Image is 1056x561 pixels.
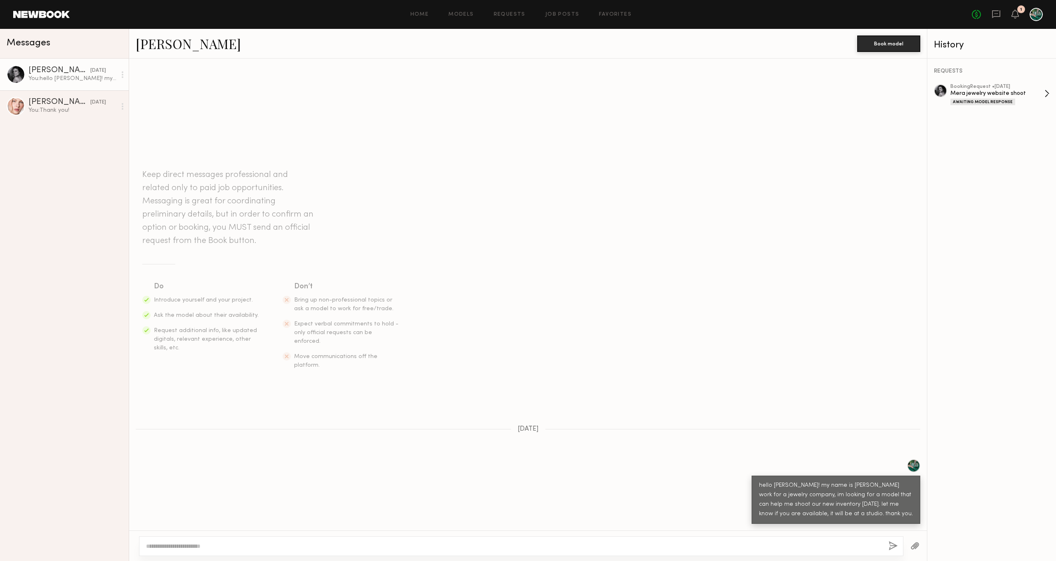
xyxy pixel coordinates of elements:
a: Requests [494,12,526,17]
div: REQUESTS [934,68,1049,74]
a: bookingRequest •[DATE]Mera jewelry website shootAwaiting Model Response [950,84,1049,105]
a: Job Posts [545,12,580,17]
header: Keep direct messages professional and related only to paid job opportunities. Messaging is great ... [142,168,316,247]
span: Ask the model about their availability. [154,313,259,318]
span: [DATE] [518,426,539,433]
div: Mera jewelry website shoot [950,90,1044,97]
div: [DATE] [90,67,106,75]
span: Messages [7,38,50,48]
div: Don’t [294,281,400,292]
div: You: hello [PERSON_NAME]! my name is [PERSON_NAME] work for a jewelry company, im looking for a m... [28,75,116,82]
span: Expect verbal commitments to hold - only official requests can be enforced. [294,321,398,344]
div: hello [PERSON_NAME]! my name is [PERSON_NAME] work for a jewelry company, im looking for a model ... [759,481,913,519]
a: Models [448,12,474,17]
span: Move communications off the platform. [294,354,377,368]
div: Awaiting Model Response [950,99,1015,105]
div: You: Thank you! [28,106,116,114]
div: booking Request • [DATE] [950,84,1044,90]
a: [PERSON_NAME] [136,35,241,52]
div: History [934,40,1049,50]
div: [PERSON_NAME] [28,66,90,75]
a: Book model [857,40,920,47]
button: Book model [857,35,920,52]
div: 1 [1020,7,1022,12]
div: Do [154,281,259,292]
span: Request additional info, like updated digitals, relevant experience, other skills, etc. [154,328,257,351]
a: Favorites [599,12,632,17]
span: Introduce yourself and your project. [154,297,253,303]
span: Bring up non-professional topics or ask a model to work for free/trade. [294,297,394,311]
a: Home [410,12,429,17]
div: [PERSON_NAME] [28,98,90,106]
div: [DATE] [90,99,106,106]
